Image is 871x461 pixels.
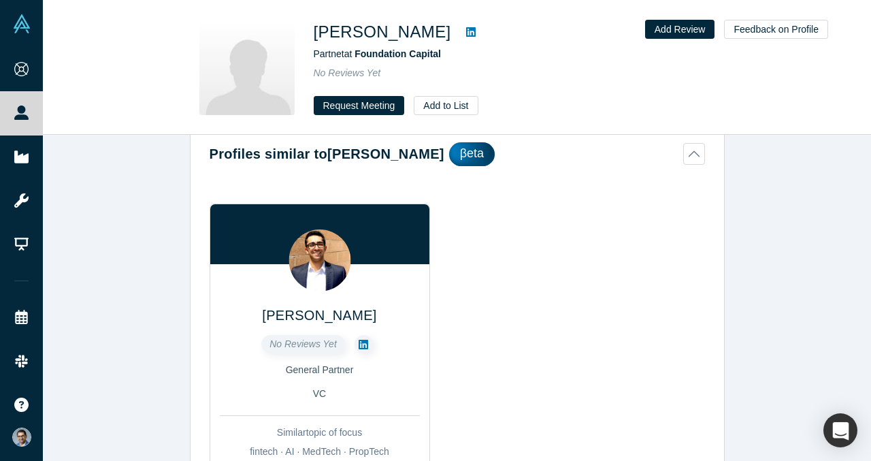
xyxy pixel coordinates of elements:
span: General Partner [286,364,354,375]
span: No Reviews Yet [314,67,381,78]
button: Add Review [645,20,715,39]
button: Add to List [414,96,478,115]
button: Profiles similar to[PERSON_NAME]βeta [210,142,705,166]
span: Partnet at [314,48,441,59]
button: Request Meeting [314,96,405,115]
button: Feedback on Profile [724,20,828,39]
h2: Profiles similar to [PERSON_NAME] [210,144,444,164]
div: βeta [449,142,495,166]
a: Foundation Capital [355,48,441,59]
img: Alchemist Vault Logo [12,14,31,33]
span: fintech · AI · MedTech · PropTech [250,446,389,457]
img: VP Singh's Account [12,428,31,447]
img: Arpit Garg's Profile Image [289,229,350,291]
h1: [PERSON_NAME] [314,20,451,44]
div: VC [220,387,420,401]
a: [PERSON_NAME] [262,308,376,323]
img: Gracie Zaro's Profile Image [199,20,295,115]
span: No Reviews Yet [269,338,337,349]
div: Similar topic of focus [220,426,420,440]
